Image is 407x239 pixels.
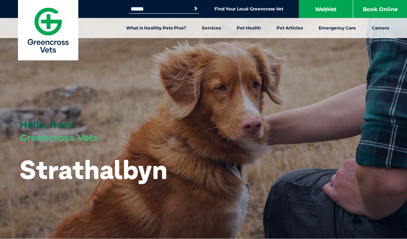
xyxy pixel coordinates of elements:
a: Careers [364,18,397,38]
a: Pet Health [229,18,269,38]
a: Find Your Local Greencross Vet [214,6,283,12]
span: Hello, from [20,119,73,130]
a: Services [194,18,229,38]
button: Search [192,5,199,12]
a: Emergency Care [311,18,364,38]
a: What is Healthy Pets Plus? [118,18,194,38]
span: Greencross Vets [20,132,98,143]
a: Pet Articles [269,18,311,38]
h1: Strathalbyn [20,155,167,184]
